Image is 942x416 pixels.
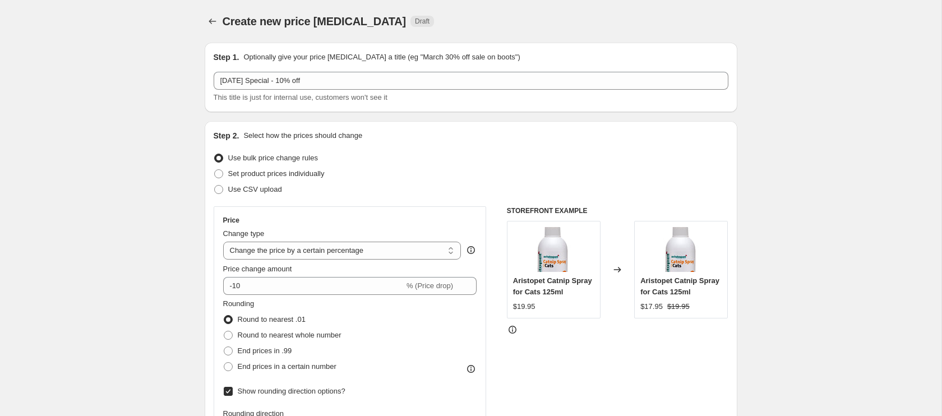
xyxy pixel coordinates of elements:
[513,276,592,296] span: Aristopet Catnip Spray for Cats 125ml
[223,277,404,295] input: -15
[205,13,220,29] button: Price change jobs
[223,15,407,27] span: Create new price [MEDICAL_DATA]
[214,93,387,101] span: This title is just for internal use, customers won't see it
[228,185,282,193] span: Use CSV upload
[214,72,728,90] input: 30% off holiday sale
[214,52,239,63] h2: Step 1.
[223,299,255,308] span: Rounding
[415,17,430,26] span: Draft
[238,362,336,371] span: End prices in a certain number
[243,130,362,141] p: Select how the prices should change
[513,301,535,312] div: $19.95
[228,169,325,178] span: Set product prices individually
[238,315,306,323] span: Round to nearest .01
[507,206,728,215] h6: STOREFRONT EXAMPLE
[214,130,239,141] h2: Step 2.
[238,387,345,395] span: Show rounding direction options?
[243,52,520,63] p: Optionally give your price [MEDICAL_DATA] a title (eg "March 30% off sale on boots")
[238,346,292,355] span: End prices in .99
[223,265,292,273] span: Price change amount
[407,281,453,290] span: % (Price drop)
[640,301,663,312] div: $17.95
[465,244,477,256] div: help
[223,229,265,238] span: Change type
[238,331,341,339] span: Round to nearest whole number
[228,154,318,162] span: Use bulk price change rules
[223,216,239,225] h3: Price
[531,227,576,272] img: 755404_80x.jpg
[640,276,719,296] span: Aristopet Catnip Spray for Cats 125ml
[659,227,704,272] img: 755404_80x.jpg
[667,301,690,312] strike: $19.95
